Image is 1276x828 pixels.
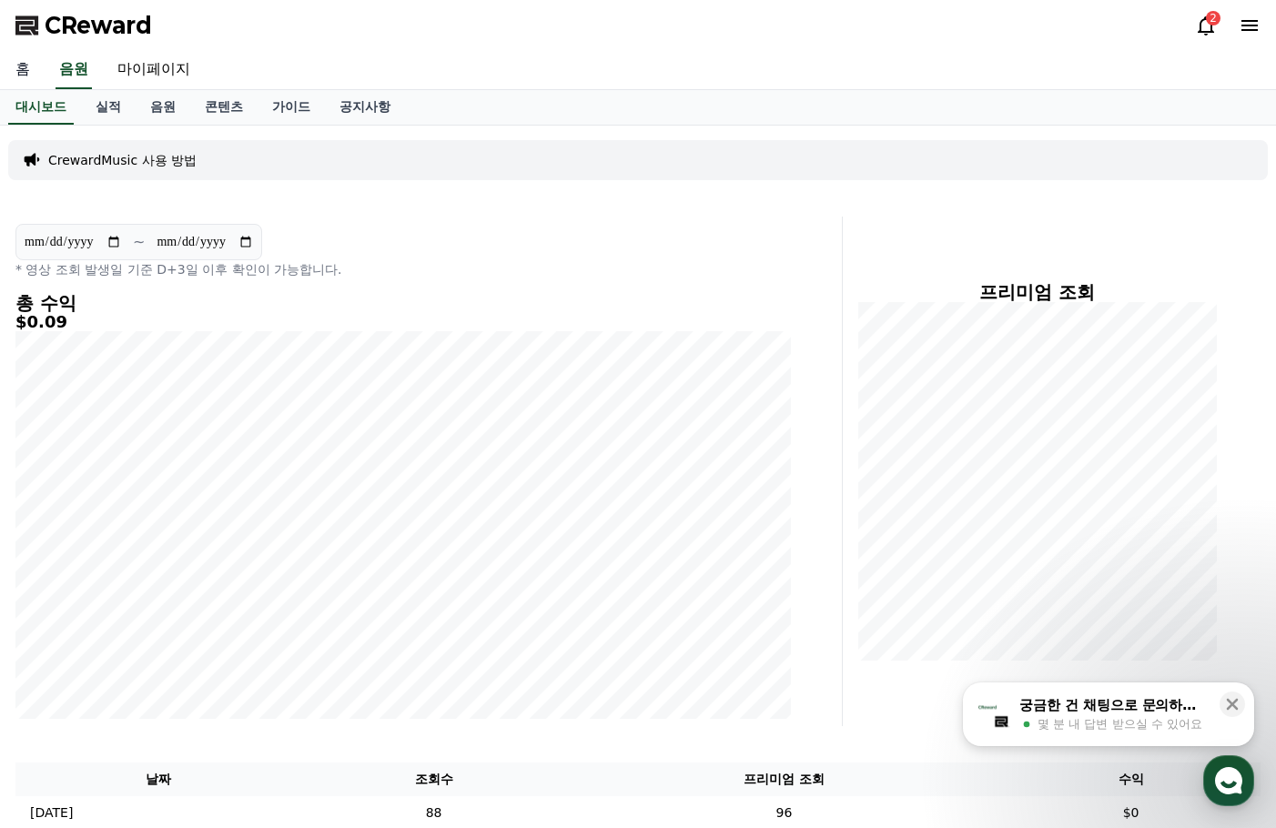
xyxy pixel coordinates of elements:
th: 조회수 [300,762,566,796]
span: 대화 [167,605,188,620]
a: 설정 [235,577,349,622]
h4: 프리미엄 조회 [857,282,1217,302]
th: 날짜 [15,762,300,796]
th: 수익 [1001,762,1261,796]
a: 공지사항 [325,90,405,125]
a: 음원 [136,90,190,125]
p: [DATE] [30,803,73,823]
a: CReward [15,11,152,40]
a: 실적 [81,90,136,125]
div: 2 [1206,11,1220,25]
h5: $0.09 [15,313,791,331]
a: 홈 [5,577,120,622]
a: 마이페이지 [103,51,205,89]
a: 콘텐츠 [190,90,258,125]
a: 대화 [120,577,235,622]
span: CReward [45,11,152,40]
a: 홈 [1,51,45,89]
span: 설정 [281,604,303,619]
p: * 영상 조회 발생일 기준 D+3일 이후 확인이 가능합니다. [15,260,791,278]
a: 가이드 [258,90,325,125]
span: 홈 [57,604,68,619]
a: 대시보드 [8,90,74,125]
h4: 총 수익 [15,293,791,313]
p: ~ [133,231,145,253]
a: 2 [1195,15,1217,36]
a: CrewardMusic 사용 방법 [48,151,197,169]
a: 음원 [56,51,92,89]
th: 프리미엄 조회 [567,762,1001,796]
